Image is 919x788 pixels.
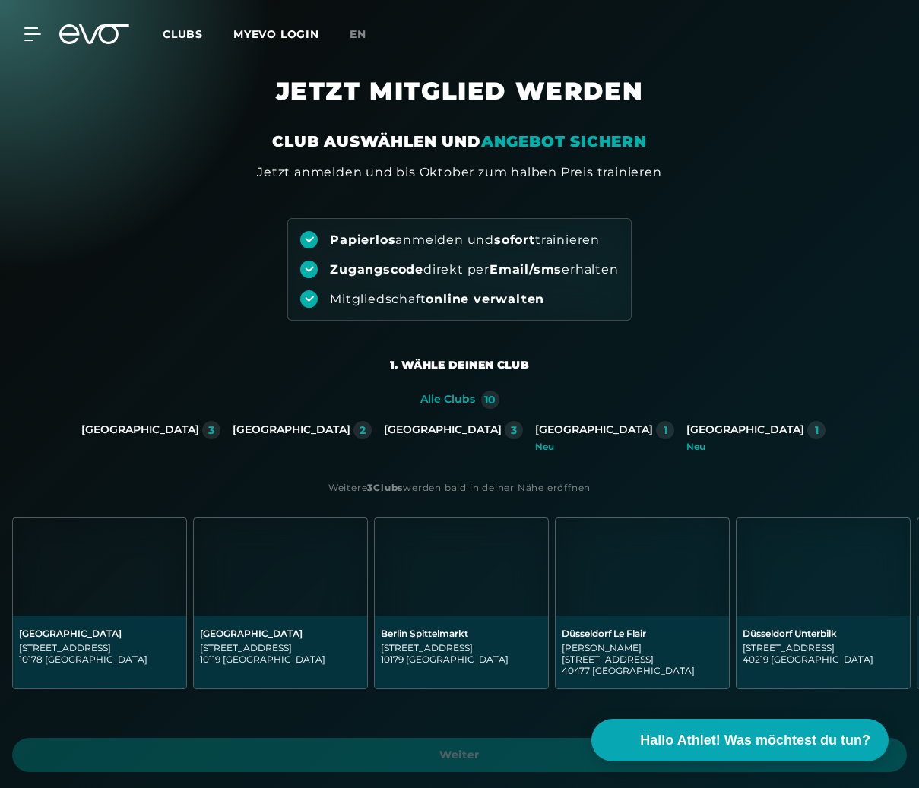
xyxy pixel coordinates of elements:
[591,719,889,761] button: Hallo Athlet! Was möchtest du tun?
[330,261,618,278] div: direkt per erhalten
[686,423,804,437] div: [GEOGRAPHIC_DATA]
[19,642,180,665] div: [STREET_ADDRESS] 10178 [GEOGRAPHIC_DATA]
[350,26,385,43] a: en
[330,232,600,248] div: anmelden und trainieren
[390,357,529,372] div: 1. Wähle deinen Club
[257,163,661,182] div: Jetzt anmelden und bis Oktober zum halben Preis trainieren
[511,425,517,435] div: 3
[373,482,403,493] strong: Clubs
[200,642,361,665] div: [STREET_ADDRESS] 10119 [GEOGRAPHIC_DATA]
[360,425,366,435] div: 2
[664,425,667,435] div: 1
[330,262,423,277] strong: Zugangscode
[110,76,810,131] h1: JETZT MITGLIED WERDEN
[12,738,907,772] a: Weiter
[381,628,542,639] div: Berlin Spittelmarkt
[200,628,361,639] div: [GEOGRAPHIC_DATA]
[233,423,350,437] div: [GEOGRAPHIC_DATA]
[19,628,180,639] div: [GEOGRAPHIC_DATA]
[330,291,544,308] div: Mitgliedschaft
[272,131,646,152] div: CLUB AUSWÄHLEN UND
[426,292,544,306] strong: online verwalten
[743,642,904,665] div: [STREET_ADDRESS] 40219 [GEOGRAPHIC_DATA]
[686,442,826,451] div: Neu
[384,423,502,437] div: [GEOGRAPHIC_DATA]
[233,27,319,41] a: MYEVO LOGIN
[420,393,475,407] div: Alle Clubs
[163,27,203,41] span: Clubs
[535,442,674,451] div: Neu
[562,642,723,676] div: [PERSON_NAME][STREET_ADDRESS] 40477 [GEOGRAPHIC_DATA]
[535,423,653,437] div: [GEOGRAPHIC_DATA]
[381,642,542,665] div: [STREET_ADDRESS] 10179 [GEOGRAPHIC_DATA]
[640,730,870,751] span: Hallo Athlet! Was möchtest du tun?
[481,132,647,150] em: ANGEBOT SICHERN
[163,27,233,41] a: Clubs
[490,262,562,277] strong: Email/sms
[30,747,889,763] span: Weiter
[815,425,819,435] div: 1
[81,423,199,437] div: [GEOGRAPHIC_DATA]
[494,233,535,247] strong: sofort
[208,425,214,435] div: 3
[562,628,723,639] div: Düsseldorf Le Flair
[743,628,904,639] div: Düsseldorf Unterbilk
[484,394,496,405] div: 10
[330,233,395,247] strong: Papierlos
[350,27,366,41] span: en
[367,482,373,493] strong: 3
